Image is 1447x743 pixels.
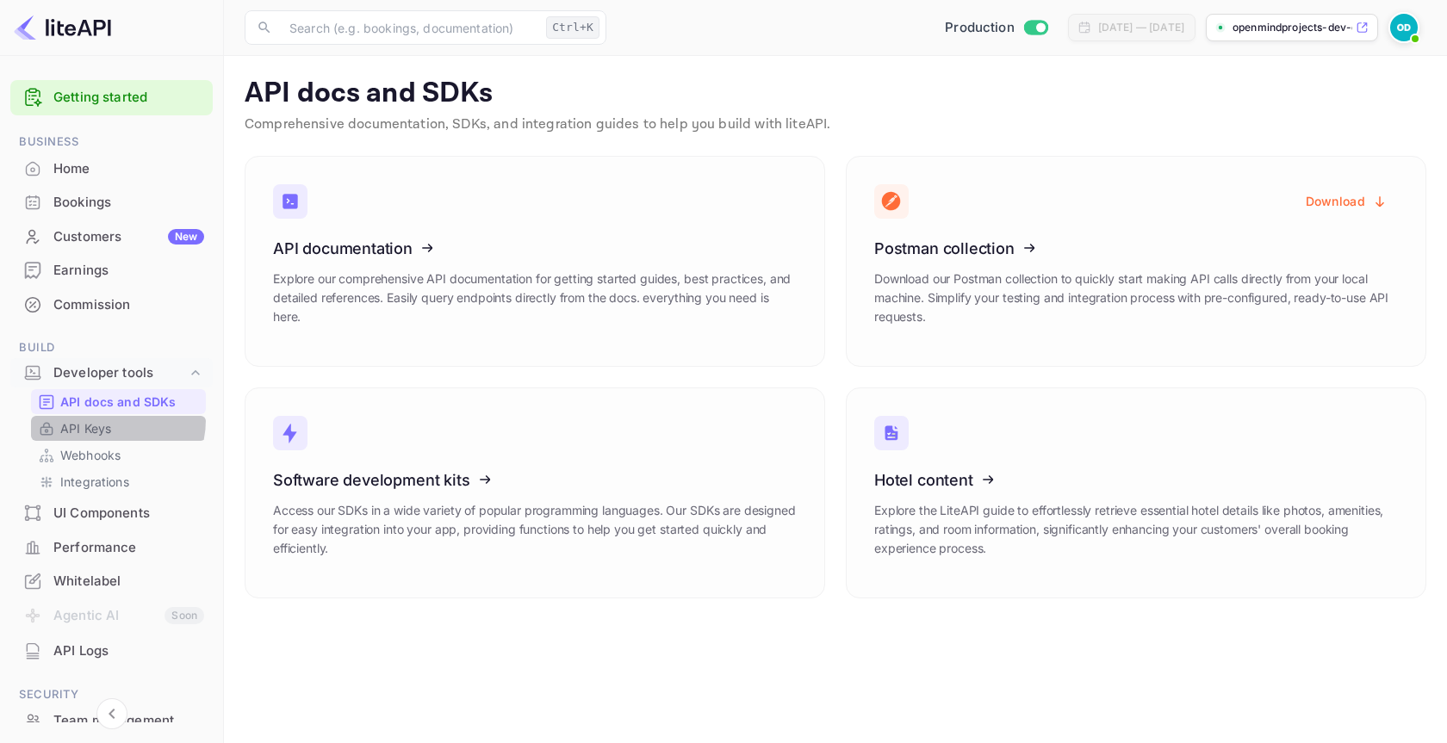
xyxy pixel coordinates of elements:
div: Bookings [53,193,204,213]
div: Switch to Sandbox mode [938,18,1054,38]
p: Integrations [60,473,129,491]
a: UI Components [10,497,213,529]
p: API Keys [60,419,111,437]
a: Home [10,152,213,184]
div: Whitelabel [53,572,204,591]
button: Collapse navigation [96,698,127,729]
a: API documentationExplore our comprehensive API documentation for getting started guides, best pra... [245,156,825,367]
p: Access our SDKs in a wide variety of popular programming languages. Our SDKs are designed for eas... [273,501,797,558]
h3: API documentation [273,239,797,257]
div: CustomersNew [10,220,213,254]
input: Search (e.g. bookings, documentation) [279,10,539,45]
a: API docs and SDKs [38,393,199,411]
div: API docs and SDKs [31,389,206,414]
div: Performance [53,538,204,558]
a: Earnings [10,254,213,286]
p: API docs and SDKs [60,393,177,411]
div: Performance [10,531,213,565]
div: Team management [10,704,213,738]
a: Getting started [53,88,204,108]
div: Commission [10,288,213,322]
p: Download our Postman collection to quickly start making API calls directly from your local machin... [874,269,1398,326]
div: Webhooks [31,443,206,467]
a: API Logs [10,635,213,666]
button: Download [1295,184,1398,218]
a: Webhooks [38,446,199,464]
div: UI Components [10,497,213,530]
div: [DATE] — [DATE] [1098,20,1184,35]
p: Explore our comprehensive API documentation for getting started guides, best practices, and detai... [273,269,797,326]
span: Security [10,685,213,704]
a: Performance [10,531,213,563]
a: Bookings [10,186,213,218]
div: Developer tools [53,363,187,383]
div: Commission [53,295,204,315]
div: Home [10,152,213,186]
span: Business [10,133,213,152]
div: Customers [53,227,204,247]
div: API Logs [10,635,213,668]
p: Webhooks [60,446,121,464]
span: Build [10,338,213,357]
p: openmindprojects-dev-q... [1233,20,1352,35]
div: New [168,229,204,245]
div: Ctrl+K [546,16,599,39]
h3: Hotel content [874,471,1398,489]
a: CustomersNew [10,220,213,252]
a: Integrations [38,473,199,491]
img: OpenmindProjects Dev [1390,14,1418,41]
h3: Postman collection [874,239,1398,257]
span: Production [945,18,1015,38]
div: Home [53,159,204,179]
div: Integrations [31,469,206,494]
h3: Software development kits [273,471,797,489]
div: Developer tools [10,358,213,388]
p: Comprehensive documentation, SDKs, and integration guides to help you build with liteAPI. [245,115,1426,135]
div: Getting started [10,80,213,115]
div: Earnings [10,254,213,288]
p: Explore the LiteAPI guide to effortlessly retrieve essential hotel details like photos, amenities... [874,501,1398,558]
div: API Logs [53,641,204,661]
a: Whitelabel [10,565,213,597]
div: Bookings [10,186,213,220]
a: Software development kitsAccess our SDKs in a wide variety of popular programming languages. Our ... [245,387,825,598]
div: API Keys [31,416,206,441]
div: Whitelabel [10,565,213,598]
img: LiteAPI logo [14,14,111,41]
a: Team management [10,704,213,736]
div: UI Components [53,504,204,523]
div: Earnings [53,261,204,281]
a: Hotel contentExplore the LiteAPI guide to effortlessly retrieve essential hotel details like phot... [846,387,1426,598]
a: API Keys [38,419,199,437]
div: Team management [53,711,204,731]
p: API docs and SDKs [245,77,1426,111]
a: Commission [10,288,213,320]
